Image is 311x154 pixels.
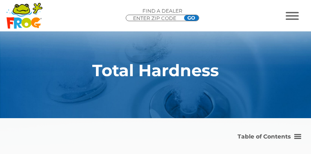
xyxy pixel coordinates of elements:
input: Zip Code Form [132,15,181,22]
span: Table of Contents [238,133,291,140]
input: GO [184,15,199,21]
button: MENU [286,12,299,20]
button: Table of Contents [238,128,291,145]
p: Find A Dealer [126,7,199,15]
h1: Total Hardness [18,61,293,80]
